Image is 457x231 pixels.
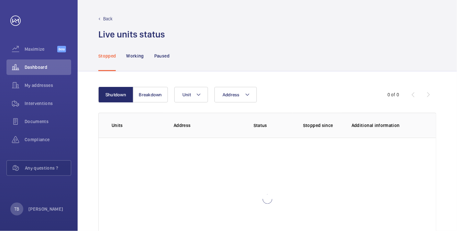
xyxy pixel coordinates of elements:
[98,53,116,59] p: Stopped
[25,64,71,70] span: Dashboard
[303,122,341,129] p: Stopped since
[28,206,63,212] p: [PERSON_NAME]
[352,122,423,129] p: Additional information
[223,92,240,97] span: Address
[14,206,19,212] p: TB
[233,122,288,129] p: Status
[387,91,399,98] div: 0 of 0
[103,16,113,22] p: Back
[25,100,71,107] span: Interventions
[98,87,133,102] button: Shutdown
[126,53,144,59] p: Working
[98,28,165,40] h1: Live units status
[214,87,257,102] button: Address
[154,53,169,59] p: Paused
[25,136,71,143] span: Compliance
[174,122,228,129] p: Address
[133,87,168,102] button: Breakdown
[25,82,71,89] span: My addresses
[25,118,71,125] span: Documents
[25,165,71,171] span: Any questions ?
[25,46,57,52] span: Maximize
[57,46,66,52] span: Beta
[182,92,191,97] span: Unit
[174,87,208,102] button: Unit
[112,122,163,129] p: Units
